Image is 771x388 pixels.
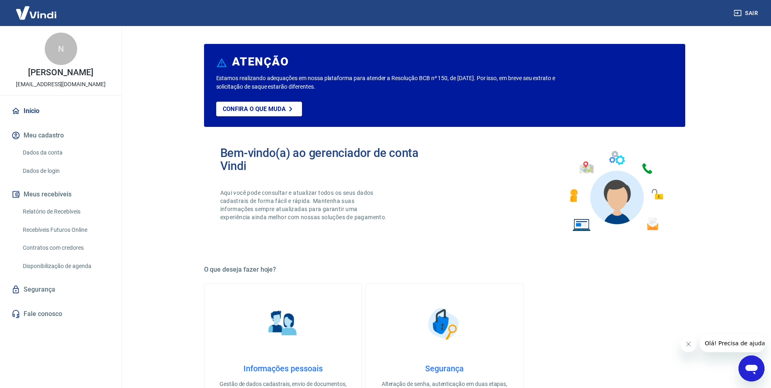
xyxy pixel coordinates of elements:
[45,33,77,65] div: N
[10,281,112,299] a: Segurança
[204,266,685,274] h5: O que deseja fazer hoje?
[732,6,761,21] button: Sair
[263,303,303,344] img: Informações pessoais
[223,105,286,113] p: Confira o que muda
[28,68,93,77] p: [PERSON_NAME]
[216,102,302,116] a: Confira o que muda
[379,364,510,373] h4: Segurança
[216,74,582,91] p: Estamos realizando adequações em nossa plataforma para atender a Resolução BCB nº 150, de [DATE]....
[217,364,349,373] h4: Informações pessoais
[680,336,697,352] iframe: Fechar mensagem
[424,303,465,344] img: Segurança
[20,163,112,179] a: Dados de login
[10,0,63,25] img: Vindi
[738,355,764,381] iframe: Botão para abrir a janela de mensagens
[20,222,112,238] a: Recebíveis Futuros Online
[10,102,112,120] a: Início
[10,126,112,144] button: Meu cadastro
[232,58,289,66] h6: ATENÇÃO
[10,185,112,203] button: Meus recebíveis
[700,334,764,352] iframe: Mensagem da empresa
[220,189,389,221] p: Aqui você pode consultar e atualizar todos os seus dados cadastrais de forma fácil e rápida. Mant...
[20,258,112,275] a: Disponibilização de agenda
[10,305,112,323] a: Fale conosco
[20,240,112,256] a: Contratos com credores
[16,80,106,89] p: [EMAIL_ADDRESS][DOMAIN_NAME]
[20,144,112,161] a: Dados da conta
[563,146,669,236] img: Imagem de um avatar masculino com diversos icones exemplificando as funcionalidades do gerenciado...
[5,6,68,12] span: Olá! Precisa de ajuda?
[20,203,112,220] a: Relatório de Recebíveis
[220,146,445,172] h2: Bem-vindo(a) ao gerenciador de conta Vindi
